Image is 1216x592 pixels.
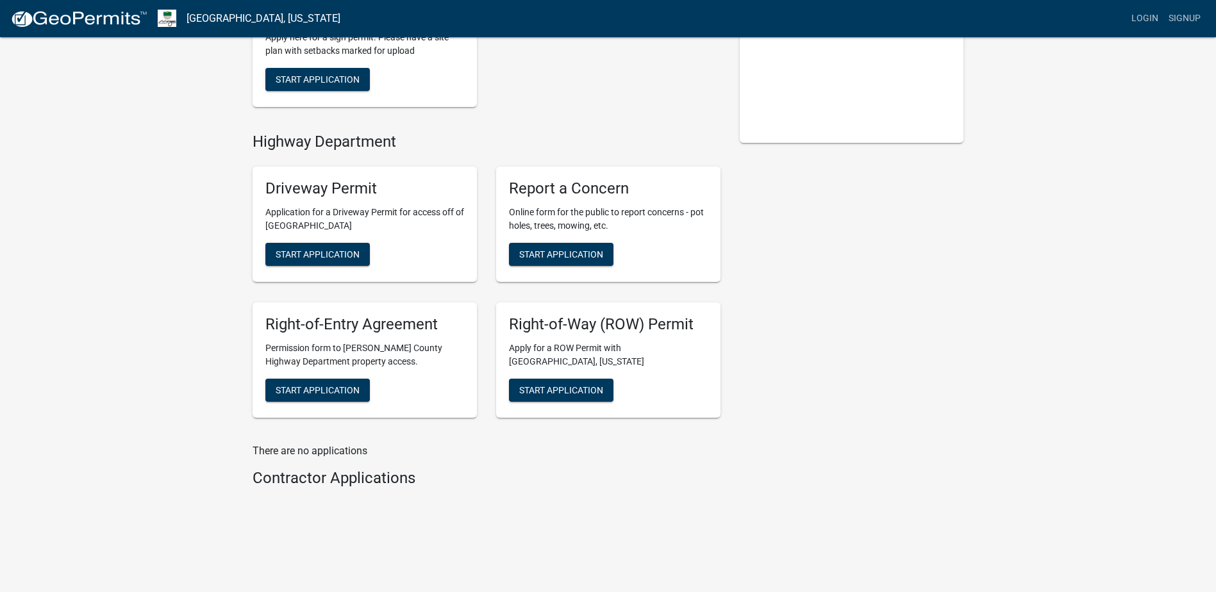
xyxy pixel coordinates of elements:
span: Start Application [519,249,603,259]
button: Start Application [509,379,613,402]
span: Start Application [276,249,360,259]
p: There are no applications [253,443,720,459]
p: Apply here for a sign permit. Please have a site plan with setbacks marked for upload [265,31,464,58]
button: Start Application [265,243,370,266]
a: [GEOGRAPHIC_DATA], [US_STATE] [187,8,340,29]
span: Start Application [276,74,360,85]
span: Start Application [519,384,603,395]
span: Start Application [276,384,360,395]
h5: Right-of-Entry Agreement [265,315,464,334]
button: Start Application [265,68,370,91]
a: Signup [1163,6,1206,31]
p: Apply for a ROW Permit with [GEOGRAPHIC_DATA], [US_STATE] [509,341,708,368]
p: Application for a Driveway Permit for access off of [GEOGRAPHIC_DATA] [265,206,464,233]
a: Login [1126,6,1163,31]
h5: Report a Concern [509,179,708,198]
button: Start Application [509,243,613,266]
p: Permission form to [PERSON_NAME] County Highway Department property access. [265,341,464,368]
p: Online form for the public to report concerns - pot holes, trees, mowing, etc. [509,206,708,233]
h4: Highway Department [253,133,720,151]
h5: Driveway Permit [265,179,464,198]
h5: Right-of-Way (ROW) Permit [509,315,708,334]
h4: Contractor Applications [253,469,720,488]
button: Start Application [265,379,370,402]
wm-workflow-list-section: Contractor Applications [253,469,720,493]
img: Morgan County, Indiana [158,10,176,27]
